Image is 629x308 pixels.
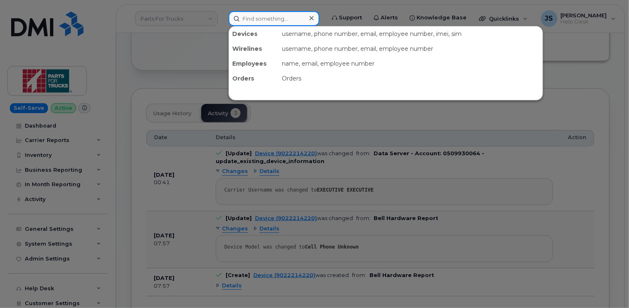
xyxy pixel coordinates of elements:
[229,41,279,56] div: Wirelines
[229,11,319,26] input: Find something...
[229,71,279,86] div: Orders
[279,26,543,41] div: username, phone number, email, employee number, imei, sim
[229,26,279,41] div: Devices
[279,71,543,86] div: Orders
[279,41,543,56] div: username, phone number, email, employee number
[279,56,543,71] div: name, email, employee number
[229,56,279,71] div: Employees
